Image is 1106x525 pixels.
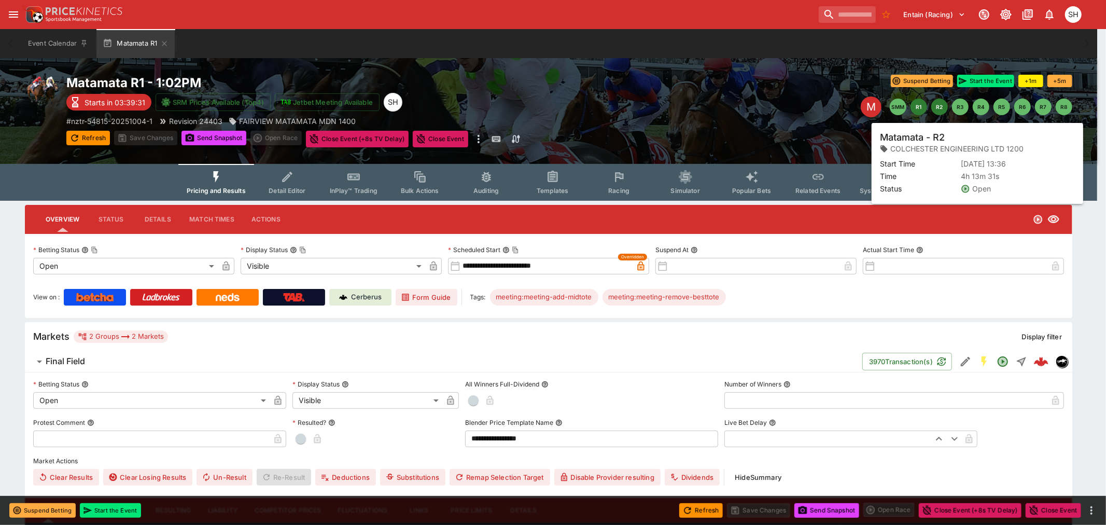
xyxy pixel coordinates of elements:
[384,93,402,112] div: Scott Hunt
[975,352,993,371] button: SGM Enabled
[448,245,500,254] p: Scheduled Start
[134,207,181,232] button: Details
[88,207,134,232] button: Status
[33,258,218,274] div: Open
[861,96,881,117] div: Edit Meeting
[512,246,519,254] button: Copy To Clipboard
[91,246,98,254] button: Copy To Clipboard
[997,355,1009,368] svg: Open
[292,418,326,427] p: Resulted?
[665,469,720,486] button: Dividends
[1018,5,1037,24] button: Documentation
[819,6,876,23] input: search
[413,131,468,147] button: Close Event
[794,503,859,518] button: Send Snapshot
[1056,355,1068,368] div: nztr
[269,187,305,195] span: Detail Editor
[239,116,356,127] p: FAIRVIEW MATAMATA MDN 1400
[330,187,377,195] span: InPlay™ Trading
[993,99,1010,115] button: R5
[103,469,192,486] button: Clear Losing Results
[890,99,906,115] button: SMM
[197,469,252,486] button: Un-Result
[66,75,569,91] h2: Copy To Clipboard
[920,131,1072,147] div: Start From
[25,75,58,108] img: horse_racing.png
[997,5,1015,24] button: Toggle light/dark mode
[292,392,442,409] div: Visible
[1047,75,1072,87] button: +5m
[187,187,246,195] span: Pricing and Results
[911,99,927,115] button: R1
[1065,6,1082,23] div: Scott Hunt
[275,93,380,111] button: Jetbet Meeting Available
[891,75,953,87] button: Suspend Betting
[23,4,44,25] img: PriceKinetics Logo
[1012,352,1031,371] button: Straight
[603,289,726,306] div: Betting Target: cerberus
[1034,354,1048,369] img: logo-cerberus--red.svg
[603,292,726,302] span: meeting:meeting-remove-besttote
[957,75,1014,87] button: Start the Event
[655,245,689,254] p: Suspend At
[33,453,1064,469] label: Market Actions
[352,292,382,302] p: Cerberus
[465,418,553,427] p: Blender Price Template Name
[4,5,23,24] button: open drawer
[181,131,246,145] button: Send Snapshot
[621,254,644,260] span: Overridden
[490,292,598,302] span: meeting:meeting-add-midtote
[46,356,85,367] h6: Final Field
[878,6,894,23] button: No Bookmarks
[1014,99,1031,115] button: R6
[169,116,222,127] p: Revision 24403
[241,245,288,254] p: Display Status
[473,187,499,195] span: Auditing
[863,245,914,254] p: Actual Start Time
[863,503,915,517] div: split button
[156,93,271,111] button: SRM Prices Available (Top4)
[732,187,771,195] span: Popular Bets
[890,99,1072,115] nav: pagination navigation
[250,131,302,145] div: split button
[465,380,539,389] p: All Winners Full-Dividend
[1047,213,1060,226] svg: Visible
[33,380,79,389] p: Betting Status
[724,380,781,389] p: Number of Winners
[292,380,340,389] p: Display Status
[22,29,94,58] button: Event Calendar
[76,293,114,301] img: Betcha
[46,17,102,22] img: Sportsbook Management
[46,7,122,15] img: PriceKinetics
[380,469,445,486] button: Substitutions
[396,289,457,306] a: Form Guide
[956,352,975,371] button: Edit Detail
[85,97,145,108] p: Starts in 03:39:31
[862,353,952,370] button: 3970Transaction(s)
[339,293,347,301] img: Cerberus
[142,293,180,301] img: Ladbrokes
[66,131,110,145] button: Refresh
[729,469,788,486] button: HideSummary
[1031,351,1052,372] a: cf2a2d2c-86f7-4cc2-b1e5-3a2f3968f347
[37,207,88,232] button: Overview
[299,246,306,254] button: Copy To Clipboard
[33,392,270,409] div: Open
[1062,3,1085,26] button: Scott Hunt
[66,116,152,127] p: Copy To Clipboard
[1035,134,1068,145] p: Auto-Save
[671,187,700,195] span: Simulator
[608,187,629,195] span: Racing
[537,187,568,195] span: Templates
[1056,99,1072,115] button: R8
[78,330,164,343] div: 2 Groups 2 Markets
[472,131,485,147] button: more
[229,116,356,127] div: FAIRVIEW MATAMATA MDN 1400
[952,99,969,115] button: R3
[306,131,409,147] button: Close Event (+8s TV Delay)
[1018,75,1043,87] button: +1m
[795,187,841,195] span: Related Events
[470,289,486,306] label: Tags:
[1085,504,1098,517] button: more
[33,245,79,254] p: Betting Status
